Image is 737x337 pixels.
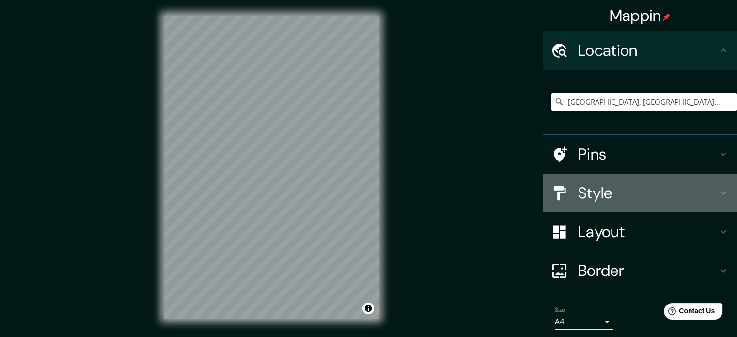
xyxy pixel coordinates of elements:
[578,41,718,60] h4: Location
[578,183,718,203] h4: Style
[543,251,737,290] div: Border
[362,303,374,314] button: Toggle attribution
[578,144,718,164] h4: Pins
[543,31,737,70] div: Location
[543,135,737,174] div: Pins
[164,16,379,319] canvas: Map
[578,261,718,280] h4: Border
[651,299,726,326] iframe: Help widget launcher
[543,212,737,251] div: Layout
[555,314,613,330] div: A4
[578,222,718,241] h4: Layout
[543,174,737,212] div: Style
[663,13,671,21] img: pin-icon.png
[610,6,671,25] h4: Mappin
[555,306,565,314] label: Size
[551,93,737,111] input: Pick your city or area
